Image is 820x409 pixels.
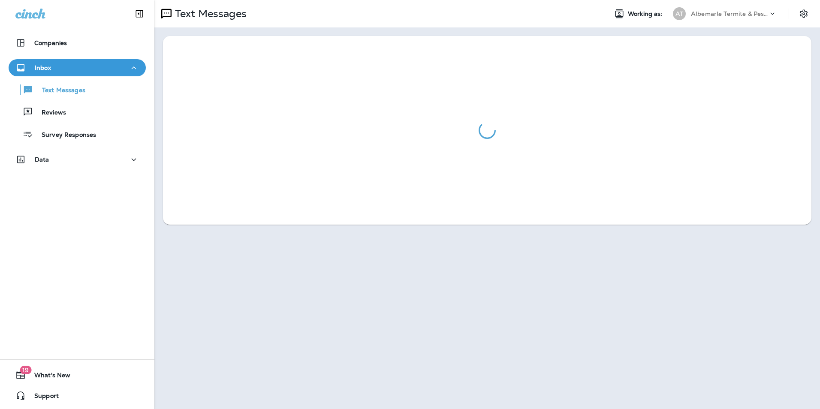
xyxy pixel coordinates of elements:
[9,125,146,143] button: Survey Responses
[172,7,247,20] p: Text Messages
[9,387,146,404] button: Support
[34,39,67,46] p: Companies
[33,131,96,139] p: Survey Responses
[33,87,85,95] p: Text Messages
[9,34,146,51] button: Companies
[127,5,151,22] button: Collapse Sidebar
[26,392,59,403] span: Support
[9,59,146,76] button: Inbox
[9,151,146,168] button: Data
[26,372,70,382] span: What's New
[673,7,686,20] div: AT
[691,10,768,17] p: Albemarle Termite & Pest Control
[20,366,31,374] span: 19
[9,81,146,99] button: Text Messages
[796,6,811,21] button: Settings
[35,64,51,71] p: Inbox
[33,109,66,117] p: Reviews
[628,10,664,18] span: Working as:
[9,103,146,121] button: Reviews
[9,367,146,384] button: 19What's New
[35,156,49,163] p: Data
